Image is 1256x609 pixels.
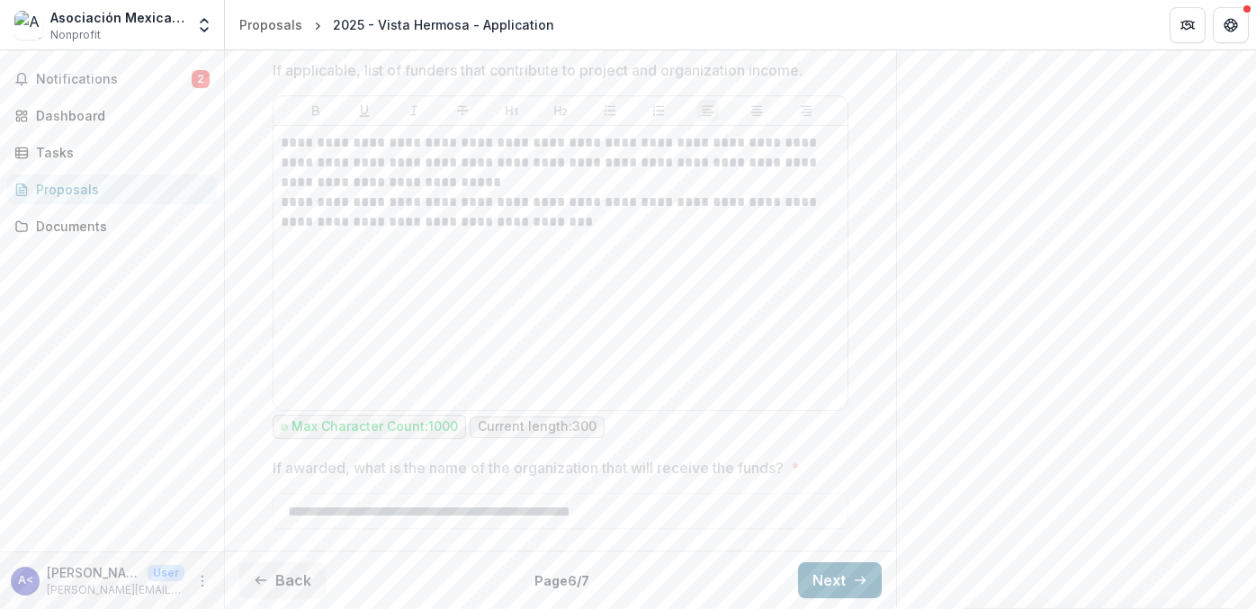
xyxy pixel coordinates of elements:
[273,457,784,479] p: If awarded, what is the name of the organization that will receive the funds?
[47,582,184,598] p: [PERSON_NAME][EMAIL_ADDRESS][PERSON_NAME][DOMAIN_NAME]
[148,565,184,581] p: User
[292,419,458,434] p: Max Character Count: 1000
[192,570,213,592] button: More
[1213,7,1249,43] button: Get Help
[354,100,375,121] button: Underline
[452,100,473,121] button: Strike
[36,217,202,236] div: Documents
[648,100,669,121] button: Ordered List
[7,211,217,241] a: Documents
[192,7,217,43] button: Open entity switcher
[795,100,817,121] button: Align Right
[14,11,43,40] img: Asociación Mexicana de Transformación Rural y Urbana A.C (Amextra, Inc.)
[697,100,719,121] button: Align Left
[36,143,202,162] div: Tasks
[1170,7,1206,43] button: Partners
[273,59,803,81] p: If applicable, list of funders that contribute to project and organization income.
[50,8,184,27] div: Asociación Mexicana de Transformación Rural y Urbana A.C (Amextra, Inc.)
[47,563,140,582] p: [PERSON_NAME] <[PERSON_NAME][EMAIL_ADDRESS][PERSON_NAME][DOMAIN_NAME]>
[7,65,217,94] button: Notifications2
[746,100,767,121] button: Align Center
[305,100,327,121] button: Bold
[7,175,217,204] a: Proposals
[36,72,192,87] span: Notifications
[232,12,310,38] a: Proposals
[403,100,425,121] button: Italicize
[239,562,326,598] button: Back
[798,562,882,598] button: Next
[36,106,202,125] div: Dashboard
[501,100,523,121] button: Heading 1
[50,27,101,43] span: Nonprofit
[550,100,571,121] button: Heading 2
[7,138,217,167] a: Tasks
[192,70,210,88] span: 2
[36,180,202,199] div: Proposals
[534,571,589,590] p: Page 6 / 7
[18,575,33,587] div: Alejandra Romero <alejandra.romero@amextra.org>
[232,12,561,38] nav: breadcrumb
[599,100,621,121] button: Bullet List
[478,419,597,434] p: Current length: 300
[7,101,217,130] a: Dashboard
[333,15,554,34] div: 2025 - Vista Hermosa - Application
[239,15,302,34] div: Proposals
